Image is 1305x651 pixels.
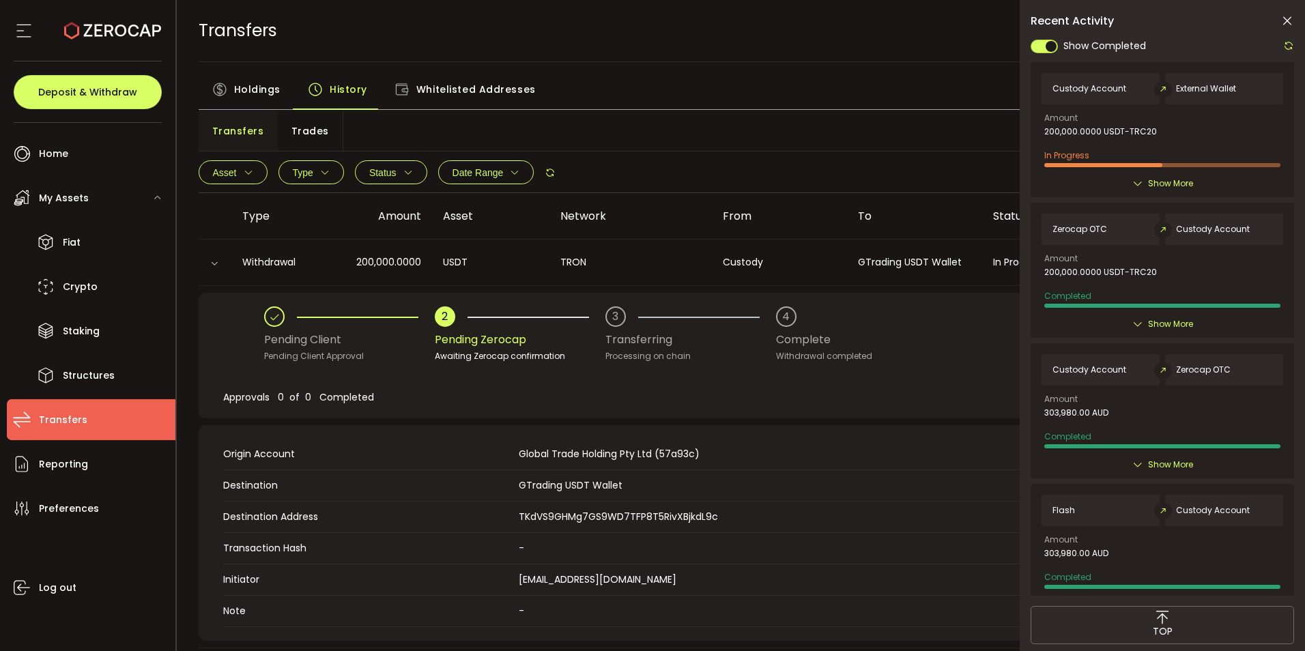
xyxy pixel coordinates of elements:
[435,349,605,363] div: Awaiting Zerocap confirmation
[213,167,237,178] span: Asset
[291,117,329,145] span: Trades
[416,76,536,103] span: Whitelisted Addresses
[1044,536,1078,544] span: Amount
[234,76,281,103] span: Holdings
[519,510,718,524] span: TKdVS9GHMg7GS9WD7TFP8T5RivXBjkdL9c
[712,255,847,270] div: Custody
[1044,267,1157,277] span: 200,000.0000 USDT-TRC20
[442,311,448,322] div: 2
[1176,84,1236,93] span: External Wallet
[63,233,81,252] span: Fiat
[63,277,98,297] span: Crypto
[438,160,534,184] button: Date Range
[1176,365,1231,375] span: Zerocap OTC
[519,447,700,461] span: Global Trade Holding Pty Ltd (57a93c)
[1044,255,1078,263] span: Amount
[847,255,982,270] div: GTrading USDT Wallet
[1044,290,1091,302] span: Completed
[231,255,324,270] div: Withdrawal
[14,75,162,109] button: Deposit & Withdraw
[1044,408,1108,418] span: 303,980.00 AUD
[39,188,89,208] span: My Assets
[776,327,872,353] div: Complete
[435,327,605,353] div: Pending Zerocap
[1044,127,1157,136] span: 200,000.0000 USDT-TRC20
[39,499,99,519] span: Preferences
[1176,506,1250,515] span: Custody Account
[519,478,622,492] span: GTrading USDT Wallet
[278,160,344,184] button: Type
[39,578,76,598] span: Log out
[432,208,549,224] div: Asset
[223,447,512,461] span: Origin Account
[782,311,790,322] div: 4
[223,541,512,555] span: Transaction Hash
[223,390,374,404] span: Approvals 0 of 0 Completed
[264,327,435,353] div: Pending Client
[330,76,367,103] span: History
[993,255,1044,269] span: In Progress
[38,87,137,97] span: Deposit & Withdraw
[776,349,872,363] div: Withdrawal completed
[223,604,512,618] span: Note
[612,311,618,322] div: 3
[39,454,88,474] span: Reporting
[1052,225,1107,234] span: Zerocap OTC
[1148,317,1193,331] span: Show More
[519,573,676,586] span: [EMAIL_ADDRESS][DOMAIN_NAME]
[1052,506,1075,515] span: Flash
[39,410,87,430] span: Transfers
[1148,458,1193,472] span: Show More
[63,321,100,341] span: Staking
[231,208,324,224] div: Type
[432,255,549,270] div: USDT
[1031,16,1114,27] span: Recent Activity
[1044,431,1091,442] span: Completed
[453,167,504,178] span: Date Range
[519,541,524,555] span: -
[847,208,982,224] div: To
[212,117,264,145] span: Transfers
[199,160,268,184] button: Asset
[1044,395,1078,403] span: Amount
[223,478,512,493] span: Destination
[223,573,512,587] span: Initiator
[1044,571,1091,583] span: Completed
[369,167,397,178] span: Status
[605,349,776,363] div: Processing on chain
[63,366,115,386] span: Structures
[1044,149,1089,161] span: In Progress
[1044,549,1108,558] span: 303,980.00 AUD
[605,327,776,353] div: Transferring
[356,255,421,270] span: 200,000.0000
[1237,585,1305,651] iframe: Chat Widget
[39,144,68,164] span: Home
[1052,84,1126,93] span: Custody Account
[1153,624,1173,639] span: TOP
[324,208,432,224] div: Amount
[1044,114,1078,122] span: Amount
[355,160,427,184] button: Status
[519,604,524,618] span: -
[1148,177,1193,190] span: Show More
[549,255,712,270] div: TRON
[1052,365,1126,375] span: Custody Account
[264,349,435,363] div: Pending Client Approval
[199,18,277,42] span: Transfers
[1063,39,1146,53] span: Show Completed
[982,208,1100,224] div: Status
[549,208,712,224] div: Network
[712,208,847,224] div: From
[293,167,313,178] span: Type
[1176,225,1250,234] span: Custody Account
[223,510,512,524] span: Destination Address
